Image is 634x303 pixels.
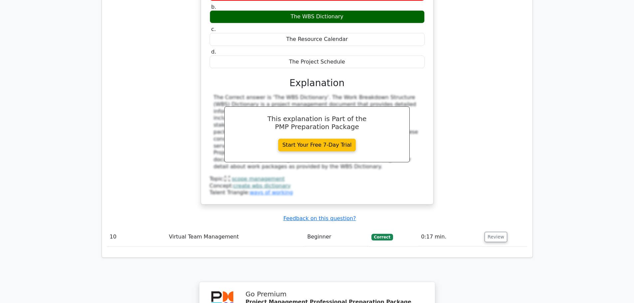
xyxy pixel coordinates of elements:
td: 0:17 min. [418,227,482,246]
a: ways of working [250,189,293,196]
div: The WBS Dictionary [210,10,425,23]
span: c. [211,26,216,32]
h3: Explanation [214,77,421,89]
td: 10 [107,227,166,246]
button: Review [485,232,507,242]
div: Talent Triangle: [210,176,425,196]
a: Start Your Free 7-Day Trial [278,139,356,151]
div: Topic: [210,176,425,183]
a: scope management [232,176,285,182]
span: Correct [371,234,393,240]
div: The Correct answer is 'The WBS Dictionary'. The Work Breakdown Structure (WBS) Dictionary is a pr... [214,94,421,170]
span: b. [211,4,216,10]
a: create wbs dictionary [233,183,291,189]
div: The Project Schedule [210,56,425,69]
td: Virtual Team Management [166,227,305,246]
span: d. [211,49,216,55]
a: Feedback on this question? [283,215,356,222]
td: Beginner [305,227,368,246]
div: Concept: [210,183,425,190]
div: The Resource Calendar [210,33,425,46]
